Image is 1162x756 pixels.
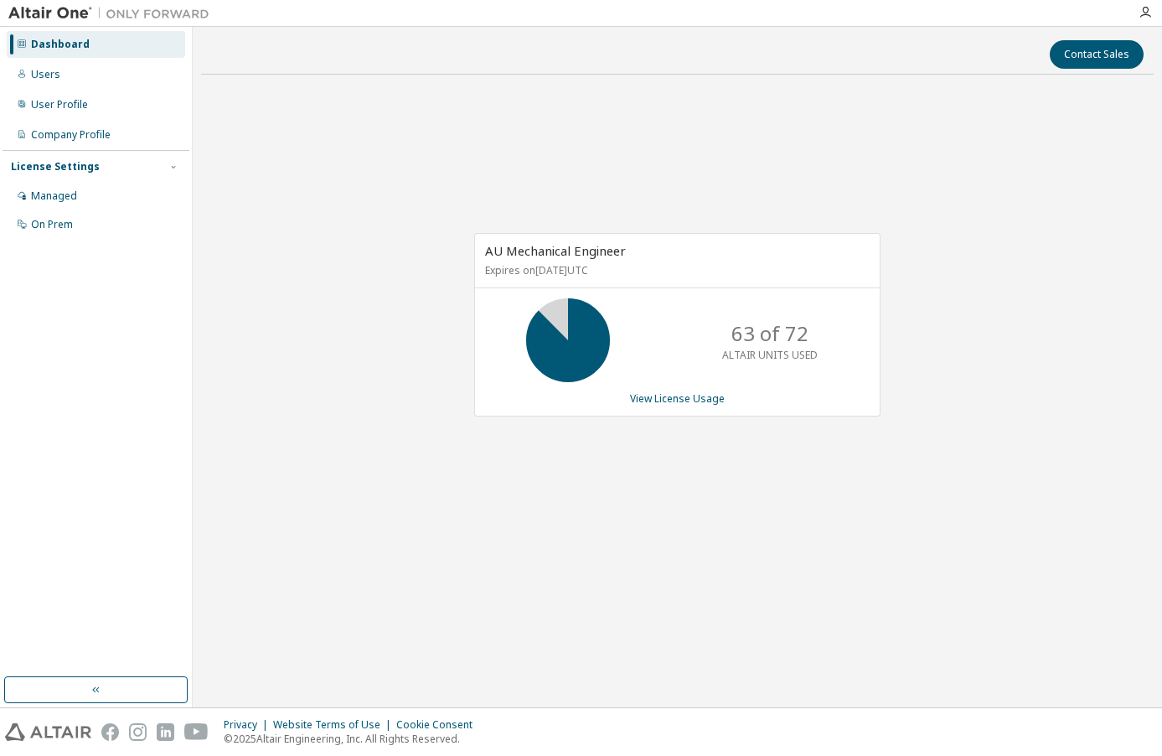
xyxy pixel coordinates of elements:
div: Managed [31,189,77,203]
img: linkedin.svg [157,723,174,741]
div: Users [31,68,60,81]
div: Dashboard [31,38,90,51]
p: ALTAIR UNITS USED [722,348,818,362]
p: © 2025 Altair Engineering, Inc. All Rights Reserved. [224,732,483,746]
div: Privacy [224,718,273,732]
a: View License Usage [630,391,725,406]
div: Website Terms of Use [273,718,396,732]
button: Contact Sales [1050,40,1144,69]
img: instagram.svg [129,723,147,741]
img: Altair One [8,5,218,22]
div: License Settings [11,160,100,173]
div: Cookie Consent [396,718,483,732]
div: Company Profile [31,128,111,142]
span: AU Mechanical Engineer [485,242,626,259]
p: Expires on [DATE] UTC [485,263,865,277]
img: facebook.svg [101,723,119,741]
div: User Profile [31,98,88,111]
p: 63 of 72 [731,319,808,348]
img: youtube.svg [184,723,209,741]
img: altair_logo.svg [5,723,91,741]
div: On Prem [31,218,73,231]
